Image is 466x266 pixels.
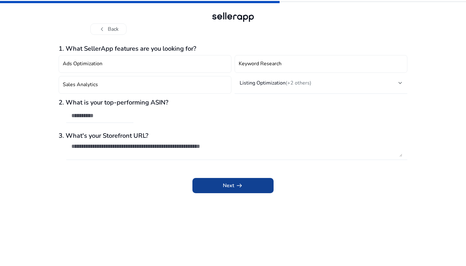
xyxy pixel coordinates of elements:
button: Sales Analytics [59,76,231,94]
h4: Ads Optimization [63,61,102,67]
h4: Sales Analytics [63,82,98,88]
span: (+2 others) [286,79,311,86]
h3: 1. What SellerApp features are you looking for? [59,45,407,53]
h4: Keyword Research [239,61,282,67]
h3: 2. What is your top-performing ASIN? [59,99,407,106]
button: Keyword Research [235,55,407,73]
span: chevron_left [98,25,106,33]
button: Ads Optimization [59,55,231,73]
span: arrow_right_alt [236,182,243,189]
button: chevron_leftBack [90,23,126,35]
h4: Listing Optimization [240,80,311,86]
h3: 3. What's your Storefront URL? [59,132,407,140]
button: Nextarrow_right_alt [192,178,274,193]
span: Next [223,182,243,189]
